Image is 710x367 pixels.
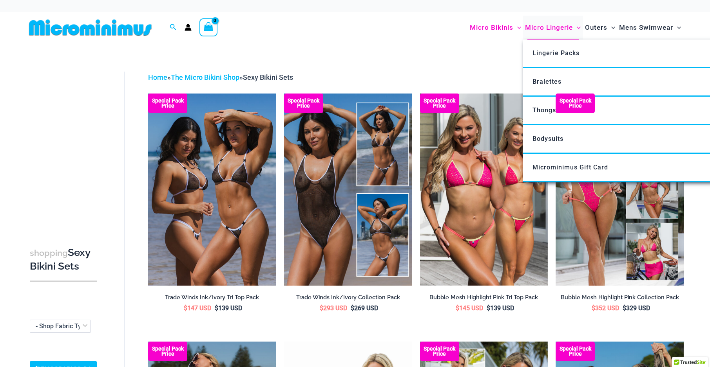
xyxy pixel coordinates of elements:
span: Thongs [532,106,556,114]
nav: Site Navigation [467,14,684,41]
a: Trade Winds Ink/Ivory Collection Pack [284,294,412,304]
span: shopping [30,248,68,258]
img: Collection Pack [284,94,412,285]
a: Mens SwimwearMenu ToggleMenu Toggle [617,16,683,40]
b: Special Pack Price [556,98,595,108]
h3: Sexy Bikini Sets [30,246,97,273]
b: Special Pack Price [148,98,187,108]
span: Lingerie Packs [532,49,580,57]
bdi: 293 USD [320,304,347,312]
a: Search icon link [170,23,177,32]
a: Collection Pack F Collection Pack BCollection Pack B [556,94,684,285]
h2: Trade Winds Ink/Ivory Tri Top Pack [148,294,276,301]
h2: Bubble Mesh Highlight Pink Tri Top Pack [420,294,548,301]
h2: Bubble Mesh Highlight Pink Collection Pack [556,294,684,301]
a: Trade Winds Ink/Ivory Tri Top Pack [148,294,276,304]
a: Top Bum Pack Top Bum Pack bTop Bum Pack b [148,94,276,285]
bdi: 352 USD [592,304,619,312]
span: - Shop Fabric Type [30,320,91,332]
span: Bodysuits [532,135,563,142]
span: $ [487,304,490,312]
bdi: 145 USD [456,304,483,312]
a: The Micro Bikini Shop [171,73,239,81]
a: Account icon link [185,24,192,31]
iframe: TrustedSite Certified [30,65,100,222]
bdi: 269 USD [351,304,378,312]
span: $ [623,304,626,312]
span: Sexy Bikini Sets [243,73,293,81]
span: Micro Lingerie [525,18,573,38]
bdi: 139 USD [487,304,514,312]
span: - Shop Fabric Type [30,320,91,333]
a: OutersMenu ToggleMenu Toggle [583,16,617,40]
span: Menu Toggle [573,18,581,38]
img: Tri Top Pack F [420,94,548,285]
b: Special Pack Price [420,98,459,108]
span: Menu Toggle [673,18,681,38]
bdi: 329 USD [623,304,650,312]
img: MM SHOP LOGO FLAT [26,19,155,36]
b: Special Pack Price [148,346,187,356]
img: Top Bum Pack [148,94,276,285]
b: Special Pack Price [556,346,595,356]
span: Outers [585,18,607,38]
span: Menu Toggle [513,18,521,38]
span: Menu Toggle [607,18,615,38]
a: View Shopping Cart, empty [199,18,217,36]
bdi: 147 USD [184,304,211,312]
img: Collection Pack F [556,94,684,285]
a: Micro BikinisMenu ToggleMenu Toggle [468,16,523,40]
span: - Shop Fabric Type [36,322,88,330]
span: $ [351,304,354,312]
a: Bubble Mesh Highlight Pink Collection Pack [556,294,684,304]
a: Collection Pack Collection Pack b (1)Collection Pack b (1) [284,94,412,285]
a: Bubble Mesh Highlight Pink Tri Top Pack [420,294,548,304]
h2: Trade Winds Ink/Ivory Collection Pack [284,294,412,301]
a: Home [148,73,167,81]
b: Special Pack Price [284,98,323,108]
span: Microminimus Gift Card [532,164,608,171]
span: $ [215,304,218,312]
span: » » [148,73,293,81]
bdi: 139 USD [215,304,242,312]
span: $ [592,304,595,312]
span: Micro Bikinis [470,18,513,38]
span: $ [320,304,323,312]
span: Mens Swimwear [619,18,673,38]
b: Special Pack Price [420,346,459,356]
span: $ [456,304,459,312]
a: Tri Top Pack F Tri Top Pack BTri Top Pack B [420,94,548,285]
a: Micro LingerieMenu ToggleMenu Toggle [523,16,583,40]
span: Bralettes [532,78,561,85]
span: $ [184,304,187,312]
